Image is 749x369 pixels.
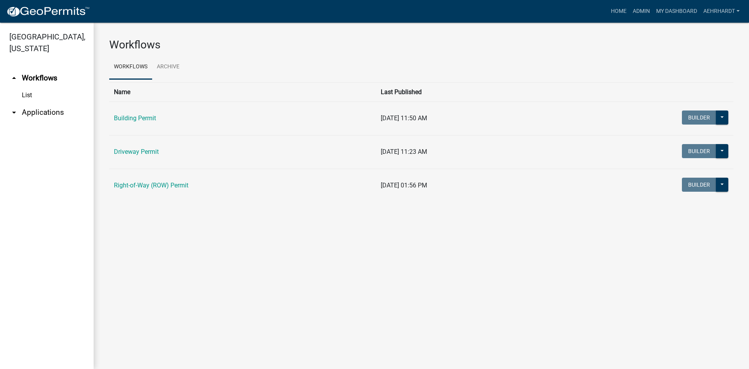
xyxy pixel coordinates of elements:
a: Right-of-Way (ROW) Permit [114,182,188,189]
i: arrow_drop_down [9,108,19,117]
a: aehrhardt [700,4,743,19]
th: Name [109,82,376,102]
span: [DATE] 11:23 AM [381,148,427,155]
span: [DATE] 11:50 AM [381,114,427,122]
a: Workflows [109,55,152,80]
a: Archive [152,55,184,80]
button: Builder [682,111,716,125]
th: Last Published [376,82,554,102]
h3: Workflows [109,38,733,52]
span: [DATE] 01:56 PM [381,182,427,189]
a: Home [608,4,630,19]
a: Building Permit [114,114,156,122]
a: My Dashboard [653,4,700,19]
button: Builder [682,178,716,192]
button: Builder [682,144,716,158]
i: arrow_drop_up [9,73,19,83]
a: Admin [630,4,653,19]
a: Driveway Permit [114,148,159,155]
